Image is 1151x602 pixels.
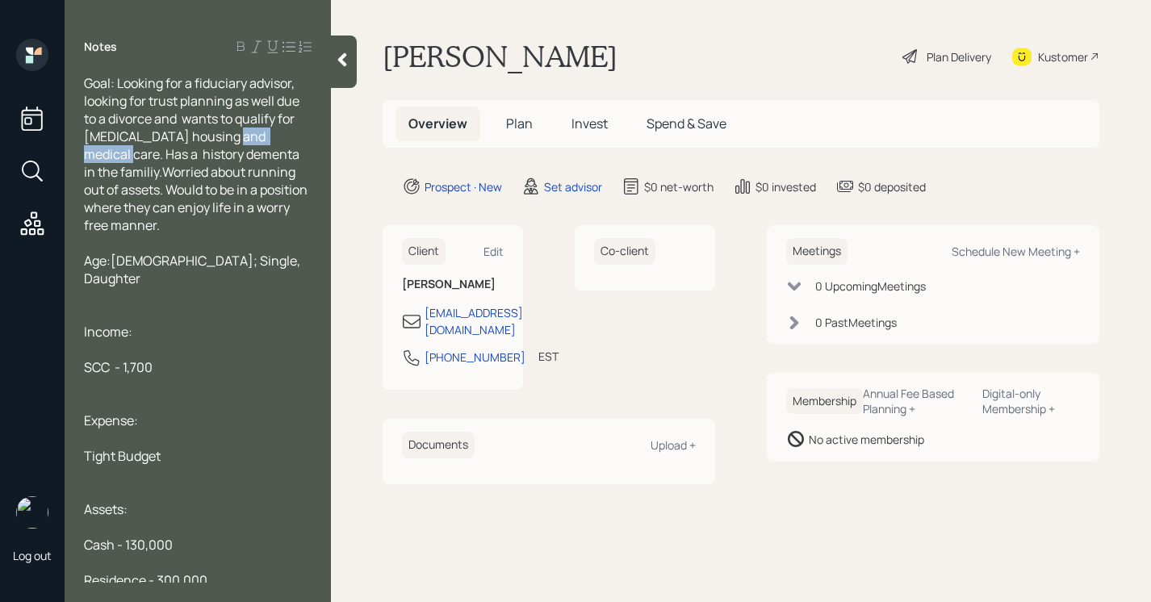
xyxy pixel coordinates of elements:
[647,115,726,132] span: Spend & Save
[594,238,655,265] h6: Co-client
[425,304,523,338] div: [EMAIL_ADDRESS][DOMAIN_NAME]
[408,115,467,132] span: Overview
[13,548,52,563] div: Log out
[755,178,816,195] div: $0 invested
[84,323,132,341] span: Income:
[927,48,991,65] div: Plan Delivery
[425,178,502,195] div: Prospect · New
[402,432,475,458] h6: Documents
[16,496,48,529] img: retirable_logo.png
[863,386,969,416] div: Annual Fee Based Planning +
[982,386,1080,416] div: Digital-only Membership +
[84,74,310,234] span: Goal: Looking for a fiduciary advisor, looking for trust planning as well due to a divorce and wa...
[84,571,207,589] span: Residence - 300,000
[644,178,714,195] div: $0 net-worth
[402,278,504,291] h6: [PERSON_NAME]
[815,314,897,331] div: 0 Past Meeting s
[1038,48,1088,65] div: Kustomer
[84,447,161,465] span: Tight Budget
[815,278,926,295] div: 0 Upcoming Meeting s
[786,388,863,415] h6: Membership
[402,238,446,265] h6: Client
[425,349,525,366] div: [PHONE_NUMBER]
[952,244,1080,259] div: Schedule New Meeting +
[651,437,696,453] div: Upload +
[84,536,173,554] span: Cash - 130,000
[483,244,504,259] div: Edit
[506,115,533,132] span: Plan
[84,252,303,287] span: Age:[DEMOGRAPHIC_DATA]; Single, Daughter
[571,115,608,132] span: Invest
[84,412,138,429] span: Expense:
[858,178,926,195] div: $0 deposited
[84,358,153,376] span: SCC - 1,700
[786,238,848,265] h6: Meetings
[84,39,117,55] label: Notes
[809,431,924,448] div: No active membership
[538,348,559,365] div: EST
[544,178,602,195] div: Set advisor
[383,39,617,74] h1: [PERSON_NAME]
[84,500,128,518] span: Assets:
